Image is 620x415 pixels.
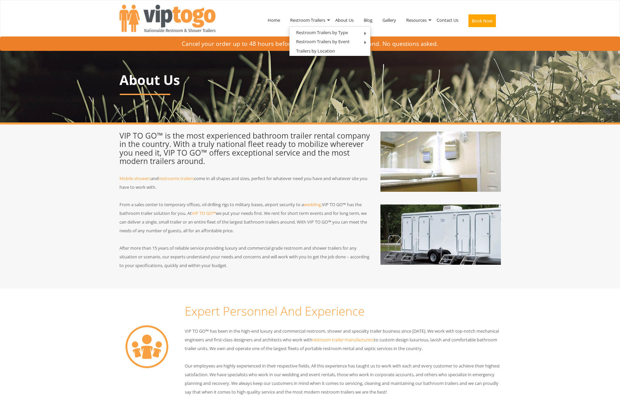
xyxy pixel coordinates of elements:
img: About Us - VIPTOGO [380,204,501,265]
a: Resources [401,3,432,37]
p: and come in all shapes and sizes, perfect for whatever need you have and whatever site you have t... [119,174,370,191]
a: Blog [359,3,377,37]
a: Book Now [463,3,501,41]
a: Restroom Trailers [285,3,330,37]
a: About Us [330,3,359,37]
h2: Expert Personnel And Experience [185,305,501,318]
a: restrooms trailers [159,175,194,181]
a: Restroom Trailers by Event [289,37,356,46]
a: Contact Us [432,3,463,37]
img: About Us - VIPTOGO [125,325,168,368]
a: Gallery [377,3,401,37]
a: Home [263,3,285,37]
h3: VIP TO GO™ is the most experienced bathroom trailer rental company in the country. With a truly n... [119,132,370,165]
a: wedding, [304,201,322,207]
button: Live Chat [593,388,620,415]
a: Restroom Trailers by Type [289,28,355,37]
a: restroom trailer manufacturers [312,337,374,343]
a: Trailers by Location [289,47,342,55]
p: From a sales center to temporary offices, oil drilling rigs to military bases, airport security t... [119,200,370,235]
p: After more than 15 years of reliable service providing luxury and commercial grade restroom and s... [119,244,370,270]
a: VIP TO GO™ [192,210,216,216]
button: Book Now [468,14,496,27]
h1: About Us [119,73,501,87]
img: About Us - VIPTOGO [380,132,501,192]
p: VIP TO GO™ has been in the high-end luxury and commercial restroom, shower and specialty trailer ... [185,327,501,353]
img: VIPTOGO [119,5,215,32]
a: Mobile showers [119,175,151,181]
p: Our employees are highly experienced in their respective fields. All this experience has taught u... [185,361,501,396]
